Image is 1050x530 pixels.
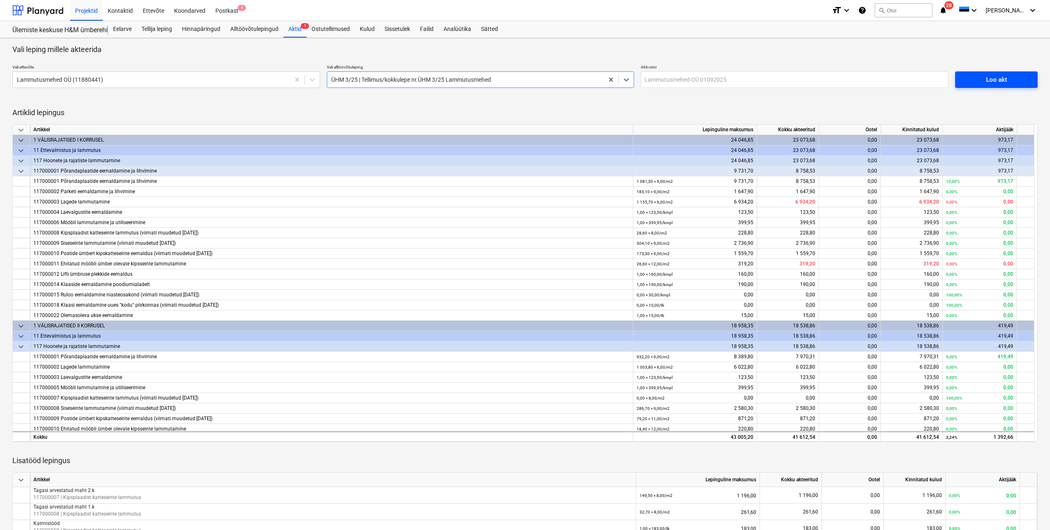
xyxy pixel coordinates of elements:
div: 117000009 Siseseinte lammutamine (viimati muudetud [DATE]) [33,238,630,248]
small: 1,00 × 399,95 / kmpl [637,386,672,390]
span: keyboard_arrow_down [16,166,26,176]
i: format_size [832,5,842,15]
div: 43 005,20 [633,432,757,442]
span: 871,20 [800,416,815,421]
p: Tagasi arvestatud maht 2.k [33,487,632,494]
span: 0,00 [868,395,877,401]
div: 0,00 [819,135,881,145]
a: Kulud [355,21,380,38]
div: Kokku akteeritud [760,473,822,487]
span: 8 758,53 [796,178,815,184]
div: 0,00 [819,321,881,331]
span: 2 736,90 [920,240,939,246]
small: 0,00% [946,282,957,287]
span: 0,00 [868,312,877,318]
span: 0,00 [868,426,877,432]
div: 23 073,68 [757,156,819,166]
a: Failid [415,21,439,38]
div: 419,49 [946,352,1013,362]
small: 100,00% [946,396,962,400]
span: 0,00 [868,354,877,360]
span: 15,00 [927,312,939,318]
span: 0,00 [806,302,815,308]
div: 1 VÄLISRAJATISED I KORRUSEL [33,135,630,145]
small: 932,20 × 9,00 / m2 [637,355,670,359]
div: 1 196,00 [639,487,756,504]
span: 28 [944,1,953,9]
div: 0,00 [946,187,1013,197]
i: keyboard_arrow_down [969,5,979,15]
span: 0,00 [871,492,880,498]
small: 0,00% [946,220,957,225]
small: 183,10 × 9,00 / m2 [637,189,670,194]
div: 973,17 [943,156,1017,166]
div: Kokku akteeritud [757,125,819,135]
span: 6 022,80 [796,364,815,370]
div: Alltöövõtulepingud [225,21,283,38]
input: Lammutusmehed OÜ 01092025 [641,71,949,88]
small: 10,00% [946,179,960,184]
span: 0,00 [930,292,939,298]
i: Abikeskus [858,5,866,15]
div: 1 392,66 [946,433,1013,443]
small: 1,00 × 123,50 / kmpl [637,210,672,215]
span: 0,00 [868,199,877,205]
span: keyboard_arrow_down [16,125,26,135]
div: 117000008 Kipsplaadist katteseinte lammutus (viimati muudetud [DATE]) [33,228,630,238]
div: 1 647,90 [637,187,753,197]
div: 117000002 Lagede lammutamine [33,362,630,372]
span: 1 647,90 [796,189,815,194]
p: Artiklid lepingus [12,108,1038,118]
span: 0,00 [806,292,815,298]
div: 399,95 [637,218,753,228]
div: 18 538,86 [757,341,819,352]
span: 8 758,53 [920,178,939,184]
div: Tellija leping [137,21,177,38]
p: Vali alltöövõtuleping [327,64,635,71]
div: 11 Ettevalmistus ja lammutus [33,145,630,156]
small: 0,00% [946,427,957,431]
span: 0,00 [868,416,877,421]
a: Analüütika [439,21,476,38]
div: 160,00 [637,269,753,279]
span: 0,00 [868,261,877,267]
div: 0,00 [949,487,1016,504]
div: Lepinguline maksumus [636,473,760,487]
span: 7 970,31 [920,354,939,360]
div: 0,00 [946,383,1013,393]
div: 117000010 Postide ümbert kipskatteseinte eemaldus (viimati muudetud [DATE]) [33,248,630,259]
span: 190,00 [800,282,815,287]
span: 123,50 [800,374,815,380]
span: 220,80 [924,426,939,432]
small: 1,00 × 399,95 / kmpl [637,220,672,225]
i: keyboard_arrow_down [1028,5,1038,15]
span: 0,00 [930,302,939,308]
div: 419,49 [943,341,1017,352]
span: 0,00 [868,374,877,380]
div: Artikkel [30,473,636,487]
span: 228,80 [800,230,815,236]
small: 100,00% [946,293,962,297]
div: 220,80 [637,424,753,434]
div: 117000012 Lifti ümbruse plekkide eemaldus [33,269,630,279]
div: 190,00 [637,279,753,290]
div: 117000001 Põrandaplaatide eemaldamine ja lihvimine [33,352,630,362]
span: 0,00 [868,251,877,256]
span: 871,20 [924,416,939,421]
small: 18,40 × 12,00 / m2 [637,427,670,431]
span: 0,00 [806,395,815,401]
div: 0,00 [946,372,1013,383]
div: 24 046,85 [633,145,757,156]
div: Kinnitatud kulud [884,473,946,487]
div: 0,00 [819,341,881,352]
div: 18 958,35 [633,331,757,341]
span: 220,80 [800,426,815,432]
span: 2 580,30 [796,405,815,411]
small: 0,00% [946,262,957,266]
a: Eelarve [108,21,137,38]
span: 15,00 [803,312,815,318]
div: 0,00 [946,424,1013,434]
span: 399,95 [800,385,815,390]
